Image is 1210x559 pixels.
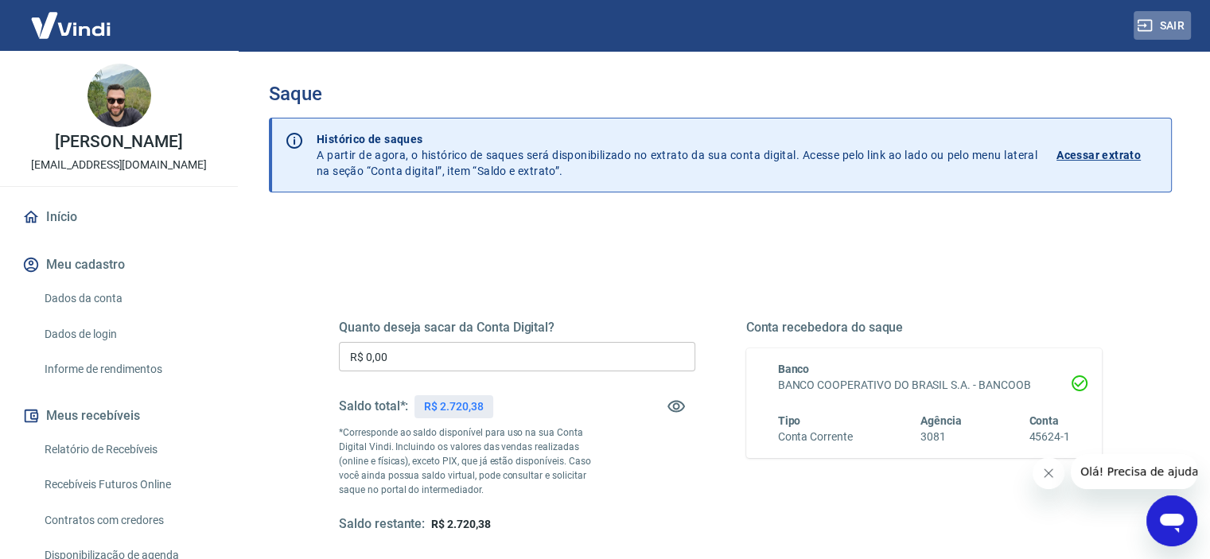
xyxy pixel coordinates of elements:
[38,318,219,351] a: Dados de login
[19,398,219,433] button: Meus recebíveis
[920,429,962,445] h6: 3081
[19,200,219,235] a: Início
[1146,495,1197,546] iframe: Botão para abrir a janela de mensagens
[920,414,962,427] span: Agência
[31,157,207,173] p: [EMAIL_ADDRESS][DOMAIN_NAME]
[1056,131,1158,179] a: Acessar extrato
[778,363,810,375] span: Banco
[1134,11,1191,41] button: Sair
[317,131,1037,179] p: A partir de agora, o histórico de saques será disponibilizado no extrato da sua conta digital. Ac...
[778,429,853,445] h6: Conta Corrente
[339,516,425,533] h5: Saldo restante:
[424,398,483,415] p: R$ 2.720,38
[38,433,219,466] a: Relatório de Recebíveis
[10,11,134,24] span: Olá! Precisa de ajuda?
[55,134,182,150] p: [PERSON_NAME]
[746,320,1103,336] h5: Conta recebedora do saque
[38,504,219,537] a: Contratos com credores
[19,247,219,282] button: Meu cadastro
[269,83,1172,105] h3: Saque
[1029,414,1059,427] span: Conta
[339,425,606,497] p: *Corresponde ao saldo disponível para uso na sua Conta Digital Vindi. Incluindo os valores das ve...
[339,398,408,414] h5: Saldo total*:
[778,414,801,427] span: Tipo
[1071,454,1197,489] iframe: Mensagem da empresa
[19,1,123,49] img: Vindi
[1033,457,1064,489] iframe: Fechar mensagem
[38,282,219,315] a: Dados da conta
[38,468,219,501] a: Recebíveis Futuros Online
[1056,147,1141,163] p: Acessar extrato
[431,518,490,530] span: R$ 2.720,38
[339,320,695,336] h5: Quanto deseja sacar da Conta Digital?
[317,131,1037,147] p: Histórico de saques
[778,377,1071,394] h6: BANCO COOPERATIVO DO BRASIL S.A. - BANCOOB
[1029,429,1070,445] h6: 45624-1
[38,353,219,386] a: Informe de rendimentos
[88,64,151,127] img: 6cce209e-ffa9-4b8d-8719-b98f11a3d92b.jpeg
